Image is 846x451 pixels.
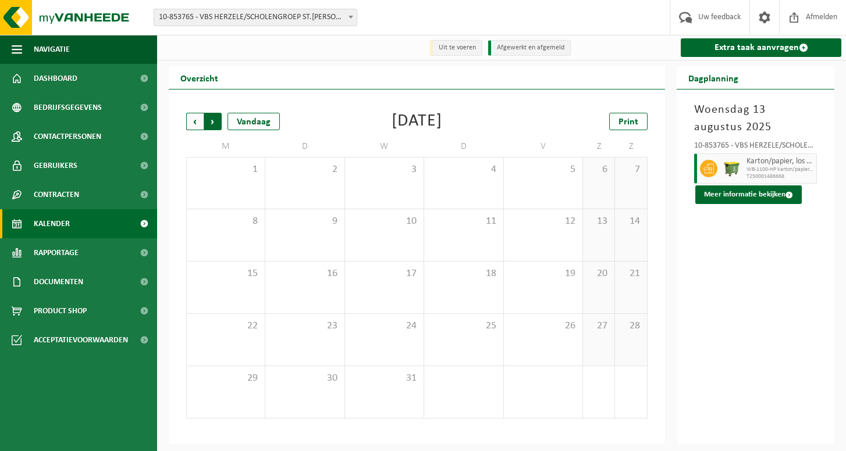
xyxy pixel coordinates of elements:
[34,209,70,238] span: Kalender
[618,117,638,127] span: Print
[583,136,616,157] td: Z
[589,267,609,280] span: 20
[351,320,418,332] span: 24
[34,325,128,355] span: Acceptatievoorwaarden
[723,160,741,177] img: WB-1100-HPE-GN-50
[271,320,338,332] span: 23
[430,320,497,332] span: 25
[193,215,259,228] span: 8
[193,267,259,280] span: 15
[747,157,813,166] span: Karton/papier, los (bedrijven)
[34,64,77,93] span: Dashboard
[34,296,87,325] span: Product Shop
[34,180,79,209] span: Contracten
[747,166,813,173] span: WB-1100-HP karton/papier, los (bedrijven)
[345,136,424,157] td: W
[271,163,338,176] span: 2
[351,267,418,280] span: 17
[510,215,577,228] span: 12
[510,163,577,176] span: 5
[186,136,265,157] td: M
[34,35,70,64] span: Navigatie
[34,93,102,122] span: Bedrijfsgegevens
[488,40,571,56] li: Afgewerkt en afgemeld
[351,163,418,176] span: 3
[351,215,418,228] span: 10
[265,136,344,157] td: D
[154,9,357,26] span: 10-853765 - VBS HERZELE/SCHOLENGROEP ST.FRANCISCUS - HERZELE
[510,267,577,280] span: 19
[621,163,641,176] span: 7
[271,267,338,280] span: 16
[169,66,230,89] h2: Overzicht
[34,238,79,267] span: Rapportage
[510,320,577,332] span: 26
[34,267,83,296] span: Documenten
[204,113,222,130] span: Volgende
[193,163,259,176] span: 1
[34,122,101,151] span: Contactpersonen
[694,101,817,136] h3: Woensdag 13 augustus 2025
[351,372,418,385] span: 31
[621,320,641,332] span: 28
[424,136,503,157] td: D
[228,113,280,130] div: Vandaag
[430,163,497,176] span: 4
[681,38,841,57] a: Extra taak aanvragen
[392,113,442,130] div: [DATE]
[504,136,583,157] td: V
[615,136,648,157] td: Z
[589,320,609,332] span: 27
[34,151,77,180] span: Gebruikers
[271,372,338,385] span: 30
[430,215,497,228] span: 11
[186,113,204,130] span: Vorige
[747,173,813,180] span: T250001486668
[193,372,259,385] span: 29
[589,163,609,176] span: 6
[677,66,750,89] h2: Dagplanning
[609,113,648,130] a: Print
[589,215,609,228] span: 13
[694,142,817,153] div: 10-853765 - VBS HERZELE/SCHOLENGROEP ST.[PERSON_NAME]
[193,320,259,332] span: 22
[430,40,482,56] li: Uit te voeren
[695,185,802,204] button: Meer informatie bekijken
[271,215,338,228] span: 9
[430,267,497,280] span: 18
[621,215,641,228] span: 14
[621,267,641,280] span: 21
